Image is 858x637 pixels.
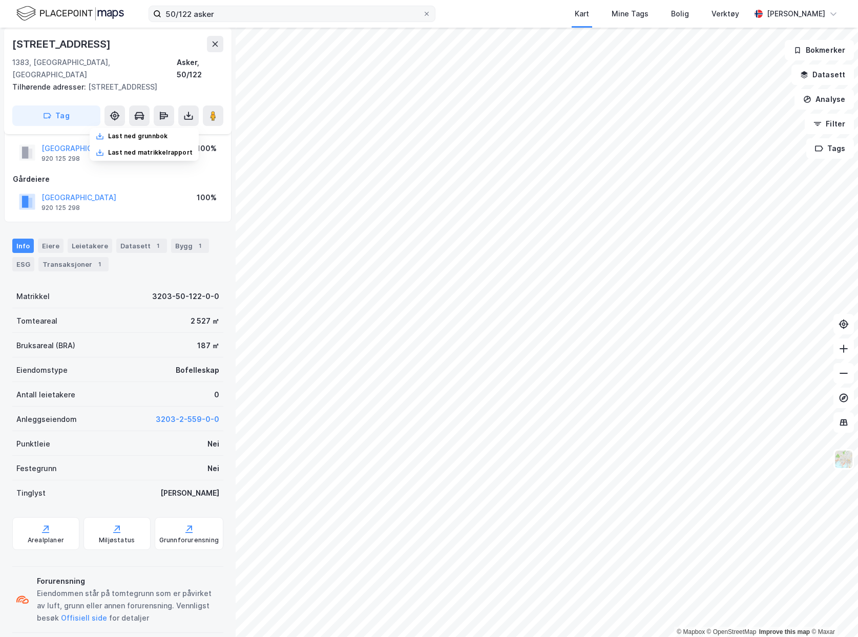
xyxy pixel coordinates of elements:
[68,239,112,253] div: Leietakere
[28,536,64,544] div: Arealplaner
[12,36,113,52] div: [STREET_ADDRESS]
[161,6,423,22] input: Søk på adresse, matrikkel, gårdeiere, leietakere eller personer
[12,105,100,126] button: Tag
[41,155,80,163] div: 920 125 298
[13,173,223,185] div: Gårdeiere
[16,5,124,23] img: logo.f888ab2527a4732fd821a326f86c7f29.svg
[12,56,177,81] div: 1383, [GEOGRAPHIC_DATA], [GEOGRAPHIC_DATA]
[159,536,219,544] div: Grunnforurensning
[37,575,219,587] div: Forurensning
[711,8,739,20] div: Verktøy
[16,339,75,352] div: Bruksareal (BRA)
[791,65,854,85] button: Datasett
[108,148,193,157] div: Last ned matrikkelrapport
[759,628,810,635] a: Improve this map
[12,82,88,91] span: Tilhørende adresser:
[16,462,56,475] div: Festegrunn
[677,628,705,635] a: Mapbox
[152,290,219,303] div: 3203-50-122-0-0
[834,450,853,469] img: Z
[16,315,57,327] div: Tomteareal
[16,364,68,376] div: Eiendomstype
[38,239,64,253] div: Eiere
[197,339,219,352] div: 187 ㎡
[177,56,223,81] div: Asker, 50/122
[197,142,217,155] div: 100%
[785,40,854,60] button: Bokmerker
[16,438,50,450] div: Punktleie
[94,259,104,269] div: 1
[207,462,219,475] div: Nei
[214,389,219,401] div: 0
[197,192,217,204] div: 100%
[12,257,34,271] div: ESG
[191,315,219,327] div: 2 527 ㎡
[707,628,757,635] a: OpenStreetMap
[16,389,75,401] div: Antall leietakere
[176,364,219,376] div: Bofelleskap
[16,413,77,426] div: Anleggseiendom
[37,587,219,624] div: Eiendommen står på tomtegrunn som er påvirket av luft, grunn eller annen forurensning. Vennligst ...
[807,588,858,637] div: Kontrollprogram for chat
[195,241,205,251] div: 1
[806,138,854,159] button: Tags
[612,8,648,20] div: Mine Tags
[207,438,219,450] div: Nei
[41,204,80,212] div: 920 125 298
[767,8,825,20] div: [PERSON_NAME]
[805,114,854,134] button: Filter
[16,290,50,303] div: Matrikkel
[108,132,168,140] div: Last ned grunnbok
[12,81,215,93] div: [STREET_ADDRESS]
[160,487,219,499] div: [PERSON_NAME]
[38,257,109,271] div: Transaksjoner
[671,8,689,20] div: Bolig
[156,413,219,426] button: 3203-2-559-0-0
[12,239,34,253] div: Info
[153,241,163,251] div: 1
[171,239,209,253] div: Bygg
[575,8,589,20] div: Kart
[794,89,854,110] button: Analyse
[16,487,46,499] div: Tinglyst
[116,239,167,253] div: Datasett
[99,536,135,544] div: Miljøstatus
[807,588,858,637] iframe: Chat Widget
